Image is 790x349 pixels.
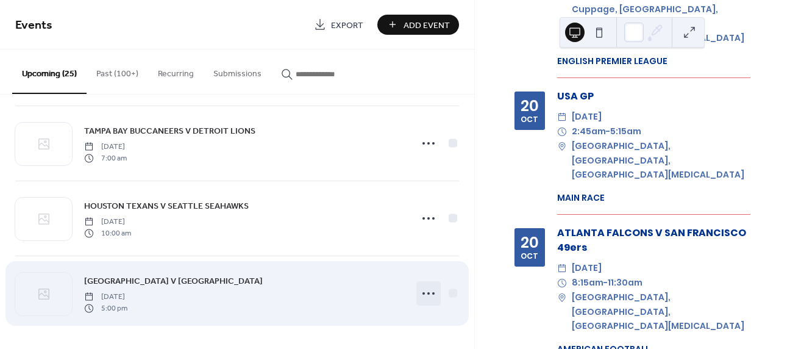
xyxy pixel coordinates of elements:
[557,124,567,139] div: ​
[84,217,131,228] span: [DATE]
[84,292,127,303] span: [DATE]
[15,13,52,37] span: Events
[557,276,567,290] div: ​
[84,274,263,288] a: [GEOGRAPHIC_DATA] V [GEOGRAPHIC_DATA]
[557,261,567,276] div: ​
[84,228,131,239] span: 10:00 am
[377,15,459,35] button: Add Event
[572,110,602,124] span: [DATE]
[603,276,608,290] span: -
[557,89,750,104] div: USA GP
[87,49,148,93] button: Past (100+)
[557,290,567,305] div: ​
[84,200,249,213] span: HOUSTON TEXANS V SEATTLE SEAHAWKS
[608,276,642,290] span: 11:30am
[84,142,127,153] span: [DATE]
[521,116,538,124] div: Oct
[84,153,127,164] span: 7:00 am
[557,55,750,68] div: ENGLISH PREMIER LEAGUE
[305,15,372,35] a: Export
[84,124,255,138] a: TAMPA BAY BUCCANEERS V DETROIT LIONS
[557,192,750,204] div: MAIN RACE
[572,290,750,334] span: [GEOGRAPHIC_DATA], [GEOGRAPHIC_DATA], [GEOGRAPHIC_DATA][MEDICAL_DATA]
[572,124,606,139] span: 2:45am
[557,226,750,255] div: ATLANTA FALCONS V SAN FRANCISCO 49ers
[610,124,641,139] span: 5:15am
[572,261,602,276] span: [DATE]
[148,49,204,93] button: Recurring
[557,139,567,154] div: ​
[404,19,450,32] span: Add Event
[331,19,363,32] span: Export
[572,139,750,182] span: [GEOGRAPHIC_DATA], [GEOGRAPHIC_DATA], [GEOGRAPHIC_DATA][MEDICAL_DATA]
[84,303,127,314] span: 5:00 pm
[204,49,271,93] button: Submissions
[84,125,255,138] span: TAMPA BAY BUCCANEERS V DETROIT LIONS
[606,124,610,139] span: -
[84,275,263,288] span: [GEOGRAPHIC_DATA] V [GEOGRAPHIC_DATA]
[521,235,539,250] div: 20
[521,253,538,261] div: Oct
[557,110,567,124] div: ​
[572,276,603,290] span: 8:15am
[12,49,87,94] button: Upcoming (25)
[84,199,249,213] a: HOUSTON TEXANS V SEATTLE SEAHAWKS
[521,98,539,113] div: 20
